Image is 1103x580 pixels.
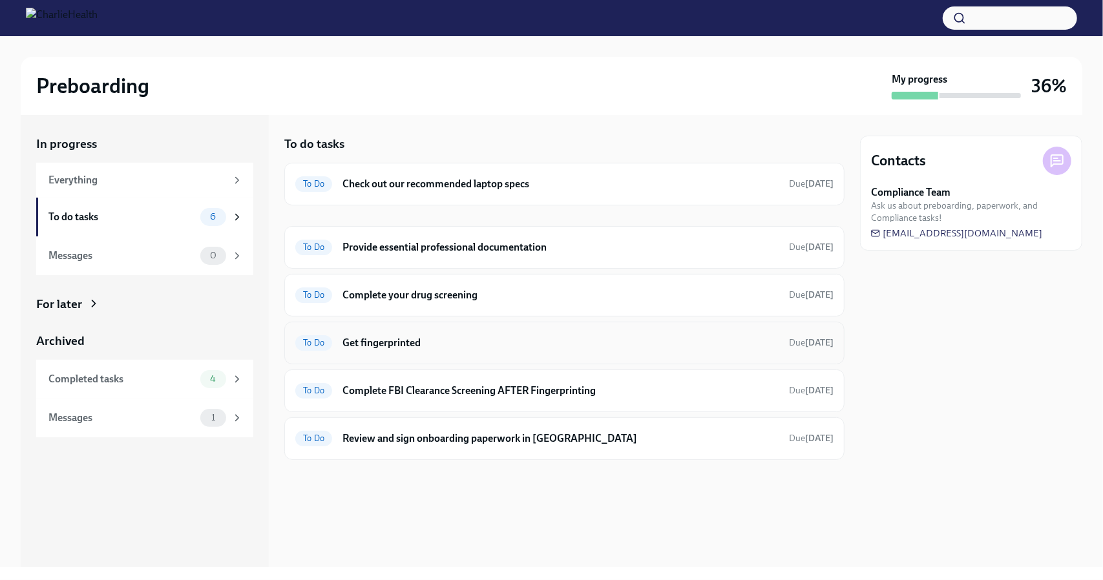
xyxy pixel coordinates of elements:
span: August 24th, 2025 08:00 [789,241,834,253]
h4: Contacts [871,151,926,171]
div: Messages [48,411,195,425]
strong: [DATE] [805,337,834,348]
span: Due [789,289,834,300]
a: Everything [36,163,253,198]
h6: Check out our recommended laptop specs [342,177,779,191]
div: Messages [48,249,195,263]
span: Due [789,385,834,396]
strong: [DATE] [805,385,834,396]
a: To DoReview and sign onboarding paperwork in [GEOGRAPHIC_DATA]Due[DATE] [295,428,834,449]
span: 1 [204,413,223,422]
strong: My progress [892,72,947,87]
span: To Do [295,338,332,347]
h6: Provide essential professional documentation [342,240,779,254]
a: To DoProvide essential professional documentationDue[DATE] [295,237,834,258]
a: Archived [36,333,253,349]
h6: Get fingerprinted [342,336,779,350]
span: To Do [295,290,332,300]
div: Completed tasks [48,372,195,386]
div: To do tasks [48,210,195,224]
h2: Preboarding [36,73,149,99]
span: To Do [295,179,332,189]
span: Due [789,433,834,444]
img: CharlieHealth [26,8,98,28]
h6: Review and sign onboarding paperwork in [GEOGRAPHIC_DATA] [342,431,779,446]
a: To DoCheck out our recommended laptop specsDue[DATE] [295,174,834,194]
span: To Do [295,433,332,443]
span: 0 [202,251,224,260]
div: For later [36,296,82,313]
span: To Do [295,386,332,395]
a: In progress [36,136,253,152]
strong: [DATE] [805,433,834,444]
a: To do tasks6 [36,198,253,236]
a: Messages0 [36,236,253,275]
strong: [DATE] [805,289,834,300]
span: 4 [202,374,224,384]
a: Completed tasks4 [36,360,253,399]
a: Messages1 [36,399,253,437]
h6: Complete FBI Clearance Screening AFTER Fingerprinting [342,384,779,398]
div: Everything [48,173,226,187]
span: Ask us about preboarding, paperwork, and Compliance tasks! [871,200,1071,224]
h3: 36% [1031,74,1067,98]
span: August 23rd, 2025 08:00 [789,289,834,301]
a: [EMAIL_ADDRESS][DOMAIN_NAME] [871,227,1042,240]
span: Due [789,337,834,348]
span: Due [789,178,834,189]
span: 6 [202,212,224,222]
a: To DoComplete your drug screeningDue[DATE] [295,285,834,306]
span: To Do [295,242,332,252]
span: August 23rd, 2025 08:00 [789,337,834,349]
a: For later [36,296,253,313]
strong: [DATE] [805,178,834,189]
span: August 26th, 2025 08:00 [789,384,834,397]
strong: Compliance Team [871,185,951,200]
a: To DoGet fingerprintedDue[DATE] [295,333,834,353]
span: Due [789,242,834,253]
h5: To do tasks [284,136,344,152]
a: To DoComplete FBI Clearance Screening AFTER FingerprintingDue[DATE] [295,380,834,401]
h6: Complete your drug screening [342,288,779,302]
strong: [DATE] [805,242,834,253]
span: August 23rd, 2025 08:00 [789,178,834,190]
span: August 28th, 2025 08:00 [789,432,834,444]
